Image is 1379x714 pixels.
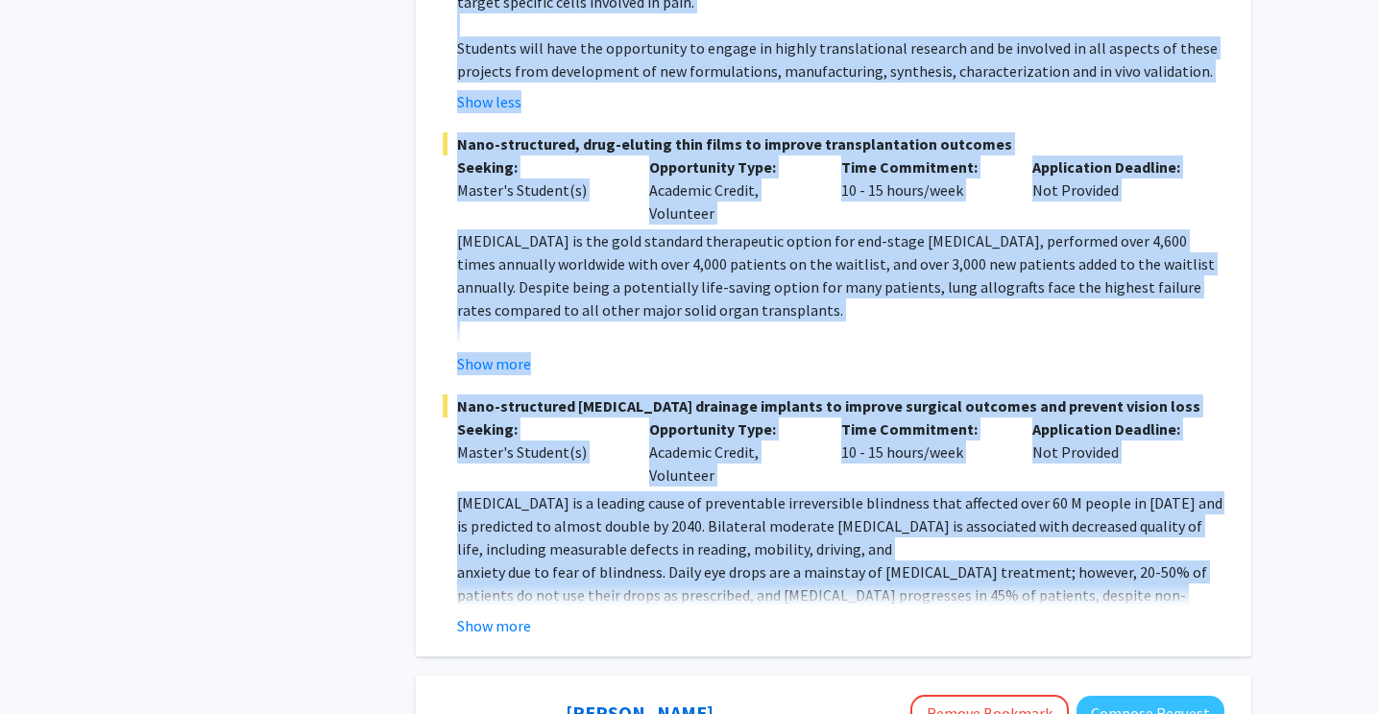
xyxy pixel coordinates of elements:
[635,155,827,225] div: Academic Credit, Volunteer
[1018,155,1210,225] div: Not Provided
[457,36,1224,83] p: Students will have the opportunity to engage in highly translational research and be involved in ...
[457,352,531,375] button: Show more
[827,417,1019,487] div: 10 - 15 hours/week
[457,440,620,464] div: Master's Student(s)
[14,628,82,700] iframe: Chat
[457,90,521,113] button: Show less
[649,417,812,440] p: Opportunity Type:
[1032,417,1196,440] p: Application Deadline:
[443,132,1224,155] span: Nano-structured, drug-eluting thin films to improve transplantation outcomes
[457,155,620,178] p: Seeking:
[457,229,1224,321] p: [MEDICAL_DATA] is the gold standard therapeutic option for end-stage [MEDICAL_DATA], performed ov...
[457,491,1224,560] p: [MEDICAL_DATA] is a leading cause of preventable irreversible blindness that affected over 60 M p...
[457,560,1224,699] p: anxiety due to fear of blindness. Daily eye drops are a mainstay of [MEDICAL_DATA] treatment; how...
[457,417,620,440] p: Seeking:
[841,417,1004,440] p: Time Commitment:
[827,155,1019,225] div: 10 - 15 hours/week
[841,155,1004,178] p: Time Commitment:
[457,614,531,637] button: Show more
[649,155,812,178] p: Opportunity Type:
[1032,155,1196,178] p: Application Deadline:
[1018,417,1210,487] div: Not Provided
[457,178,620,202] div: Master's Student(s)
[635,417,827,487] div: Academic Credit, Volunteer
[443,394,1224,417] span: Nano-structured [MEDICAL_DATA] drainage implants to improve surgical outcomes and prevent vision ...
